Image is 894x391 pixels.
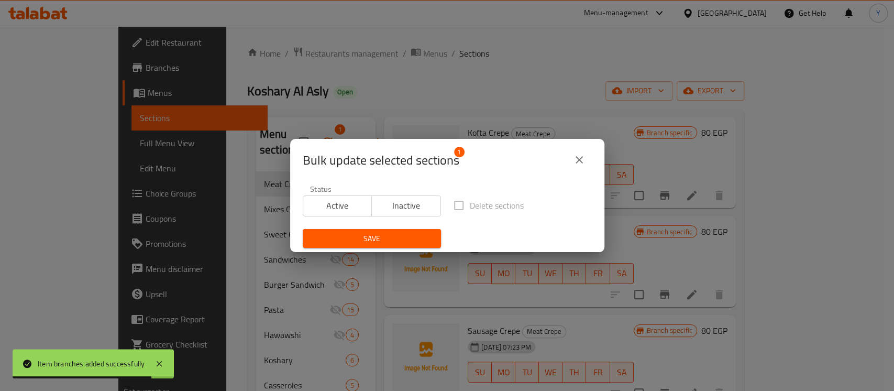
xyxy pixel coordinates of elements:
[311,232,433,245] span: Save
[371,195,441,216] button: Inactive
[470,199,524,212] span: Delete sections
[376,198,437,213] span: Inactive
[567,147,592,172] button: close
[303,152,459,169] span: Selected section count
[307,198,368,213] span: Active
[454,147,465,157] span: 1
[38,358,145,370] div: Item branches added successfully
[303,229,441,248] button: Save
[303,195,372,216] button: Active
